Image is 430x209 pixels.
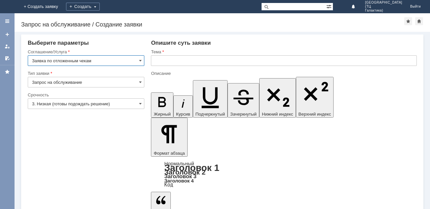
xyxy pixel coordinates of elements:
span: Опишите суть заявки [151,40,211,46]
a: Заголовок 1 [164,163,219,173]
a: Заголовок 4 [164,178,194,183]
span: Нижний индекс [262,112,293,117]
button: Нижний индекс [259,78,296,118]
a: Заголовок 2 [164,168,205,176]
div: Тип заявки [28,71,143,76]
span: [GEOGRAPHIC_DATA] [365,1,402,5]
span: Верхний индекс [299,112,331,117]
div: Создать [66,3,100,11]
div: Срочность [28,93,143,97]
span: Подчеркнутый [196,112,225,117]
a: Мои заявки [2,41,13,52]
button: Формат абзаца [151,118,187,157]
a: Создать заявку [2,29,13,40]
button: Верхний индекс [296,77,334,118]
div: Добавить в избранное [404,17,412,25]
span: Выберите параметры [28,40,89,46]
button: Подчеркнутый [193,80,228,118]
a: Код [164,182,173,188]
div: Тема [151,50,415,54]
span: Галактика) [365,9,402,13]
button: Курсив [173,95,193,118]
div: Формат абзаца [151,161,417,187]
div: Запрос на обслуживание / Создание заявки [21,21,404,28]
span: Зачеркнутый [230,112,257,117]
a: Заголовок 3 [164,173,196,179]
div: Описание [151,71,415,76]
a: Нормальный [164,161,194,166]
span: (ТЦ [365,5,402,9]
a: Мои согласования [2,53,13,64]
button: Зачеркнутый [228,83,259,118]
div: Соглашение/Услуга [28,50,143,54]
span: Формат абзаца [154,151,185,156]
button: Жирный [151,92,173,118]
span: Курсив [176,112,190,117]
div: Сделать домашней страницей [415,17,423,25]
span: Жирный [154,112,171,117]
span: Расширенный поиск [326,3,333,9]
